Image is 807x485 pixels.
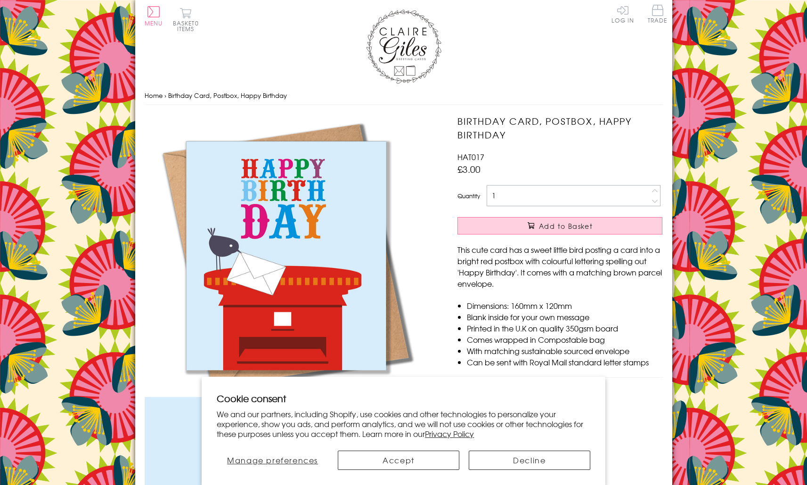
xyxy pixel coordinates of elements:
img: Claire Giles Greetings Cards [366,9,441,84]
p: This cute card has a sweet little bird posting a card into a bright red postbox with colourful le... [457,244,662,289]
span: › [164,91,166,100]
span: £3.00 [457,162,481,176]
span: 0 items [177,19,199,33]
button: Basket0 items [173,8,199,32]
label: Quantity [457,192,480,200]
span: Menu [145,19,163,27]
span: Birthday Card, Postbox, Happy Birthday [168,91,287,100]
li: Dimensions: 160mm x 120mm [467,300,662,311]
button: Manage preferences [217,451,328,470]
span: HAT017 [457,151,484,162]
li: Printed in the U.K on quality 350gsm board [467,323,662,334]
a: Privacy Policy [425,428,474,439]
a: Home [145,91,163,100]
button: Accept [338,451,459,470]
li: Blank inside for your own message [467,311,662,323]
nav: breadcrumbs [145,86,663,105]
a: Log In [611,5,634,23]
span: Trade [648,5,668,23]
button: Menu [145,6,163,26]
button: Add to Basket [457,217,662,234]
p: We and our partners, including Shopify, use cookies and other technologies to personalize your ex... [217,409,590,438]
img: Birthday Card, Postbox, Happy Birthday [145,114,427,397]
h1: Birthday Card, Postbox, Happy Birthday [457,114,662,142]
li: Can be sent with Royal Mail standard letter stamps [467,356,662,368]
a: Trade [648,5,668,25]
h2: Cookie consent [217,392,590,405]
span: Manage preferences [227,454,318,466]
li: With matching sustainable sourced envelope [467,345,662,356]
li: Comes wrapped in Compostable bag [467,334,662,345]
span: Add to Basket [539,221,593,231]
button: Decline [469,451,590,470]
